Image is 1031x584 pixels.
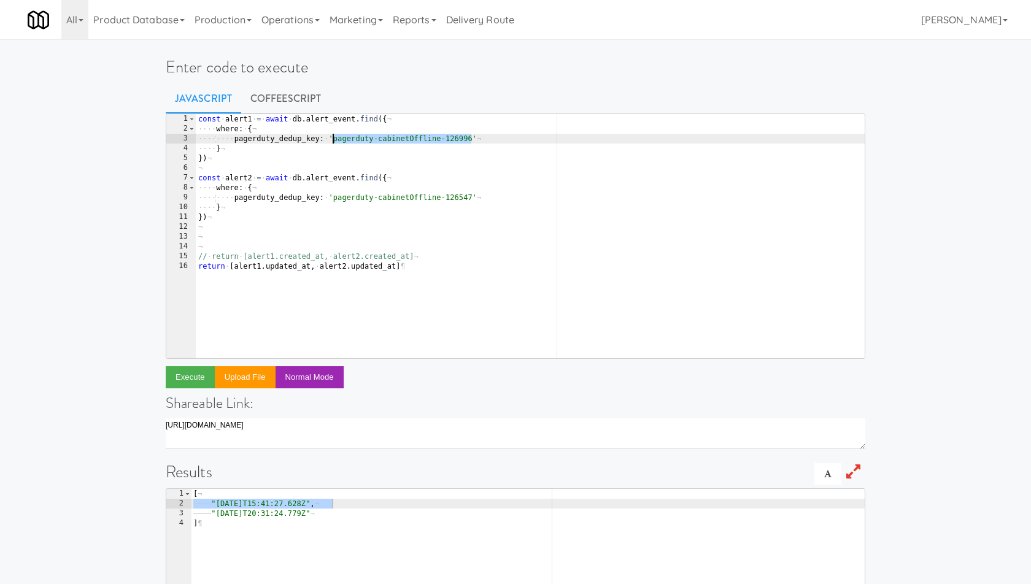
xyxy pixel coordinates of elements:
div: 1 [166,114,196,124]
div: 3 [166,509,191,518]
div: 2 [166,124,196,134]
textarea: [URL][DOMAIN_NAME] [166,418,865,449]
div: 3 [166,134,196,144]
div: 11 [166,212,196,222]
img: Micromart [28,9,49,31]
div: 4 [166,518,191,528]
div: 5 [166,153,196,163]
div: 15 [166,252,196,261]
div: 16 [166,261,196,271]
button: Upload file [215,366,276,388]
div: 14 [166,242,196,252]
div: 9 [166,193,196,202]
h1: Enter code to execute [166,58,865,76]
a: Javascript [166,83,241,114]
button: Execute [166,366,215,388]
a: CoffeeScript [241,83,330,114]
div: 2 [166,499,191,509]
div: 13 [166,232,196,242]
div: 6 [166,163,196,173]
div: 4 [166,144,196,153]
h4: Shareable Link: [166,395,865,411]
div: 7 [166,173,196,183]
div: 8 [166,183,196,193]
button: Normal Mode [276,366,344,388]
div: 10 [166,202,196,212]
h1: Results [166,463,865,481]
div: 12 [166,222,196,232]
div: 1 [166,489,191,499]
